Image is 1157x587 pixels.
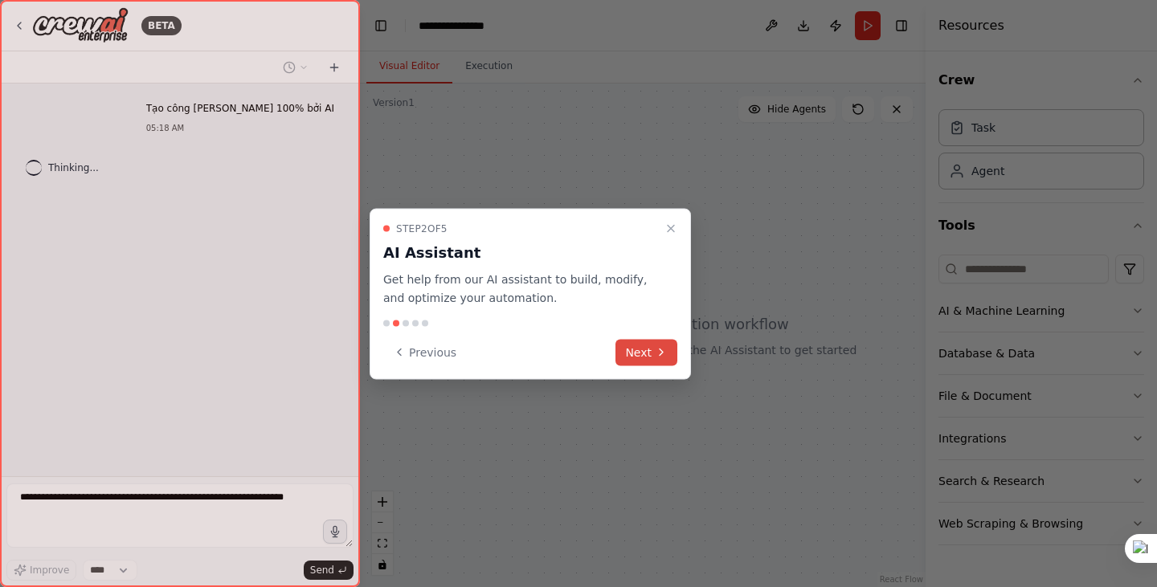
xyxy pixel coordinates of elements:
[396,222,448,235] span: Step 2 of 5
[661,219,681,238] button: Close walkthrough
[383,242,658,264] h3: AI Assistant
[383,339,466,365] button: Previous
[370,14,392,37] button: Hide left sidebar
[615,339,677,365] button: Next
[383,271,658,308] p: Get help from our AI assistant to build, modify, and optimize your automation.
